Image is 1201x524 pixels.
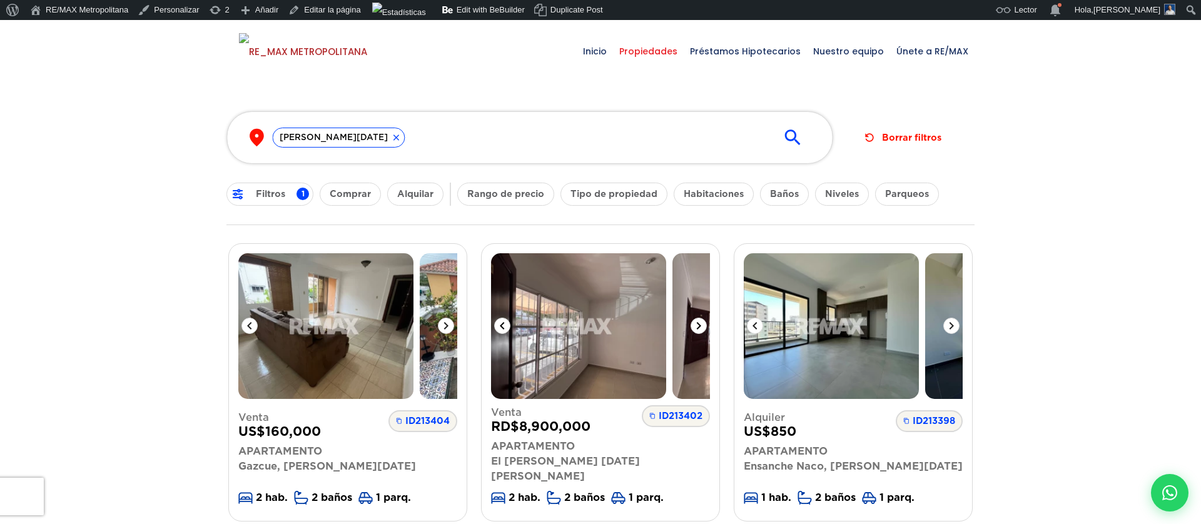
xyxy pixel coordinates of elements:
[272,128,405,148] div: [PERSON_NAME][DATE]
[239,20,367,83] a: RE/MAX Metropolitana
[642,405,710,427] span: ID213402
[238,492,253,504] img: Icono de bedrooms
[238,444,457,459] p: Apartamento
[238,459,457,474] p: Gazcue, [PERSON_NAME][DATE]
[744,490,791,505] li: 1 hab.
[296,188,309,200] span: 1
[1093,5,1160,14] span: [PERSON_NAME]
[491,439,710,454] p: Apartamento
[294,491,308,505] img: Icono de bathrooms
[760,183,809,206] button: Baños
[491,454,710,484] p: El [PERSON_NAME] [DATE][PERSON_NAME]
[491,405,710,420] span: Venta
[744,459,963,474] p: Ensanche Naco, [PERSON_NAME][DATE]
[491,492,505,504] img: Icono de bedrooms
[226,183,313,206] button: Filtros1
[862,492,876,504] img: Icono de parking
[388,410,457,432] span: ID213404
[807,33,890,70] span: Nuestro equipo
[875,183,939,206] button: Parqueos
[861,126,946,149] button: Borrar filtros
[577,33,613,70] span: Inicio
[482,244,719,521] a: ApartamentoApartamentoID213402VentaRD$8,900,000ApartamentoEl [PERSON_NAME] [DATE][PERSON_NAME]Ico...
[577,20,613,83] a: Inicio
[457,183,554,206] button: Rango de precio
[273,131,395,144] span: [PERSON_NAME][DATE]
[491,420,710,433] span: RD $ 8,900,000
[613,33,684,70] span: Propiedades
[672,253,848,399] img: Apartamento
[925,253,1100,399] img: Apartamento
[815,183,869,206] button: Niveles
[611,492,626,504] img: Icono de parking
[798,491,812,505] img: Icono de bathrooms
[387,183,443,206] button: Alquilar
[239,33,367,71] img: RE_MAX METROPOLITANA
[807,20,890,83] a: Nuestro equipo
[674,183,754,206] button: Habitaciones
[491,490,540,505] li: 2 hab.
[560,183,667,206] button: Tipo de propiedad
[611,490,664,505] li: 1 parq.
[613,20,684,83] a: Propiedades
[744,410,963,425] span: Alquiler
[547,490,605,505] li: 2 baños
[744,492,758,504] img: Icono de bedrooms
[238,253,413,399] img: Apartamento
[238,425,457,438] span: US $ 160,000
[896,410,963,432] span: ID213398
[420,253,595,399] img: Apartamento
[547,491,561,505] img: Icono de bathrooms
[238,410,457,425] span: Venta
[491,253,666,399] img: Apartamento
[358,490,411,505] li: 1 parq.
[684,33,807,70] span: Préstamos Hipotecarios
[231,187,245,201] img: ic-tune.svg
[320,183,381,206] button: Comprar
[744,253,919,399] img: Apartamento
[358,492,373,504] img: Icono de parking
[798,490,856,505] li: 2 baños
[744,425,963,438] span: US $ 850
[744,444,963,459] p: Apartamento
[294,490,352,505] li: 2 baños
[372,3,426,23] img: Visitas de 48 horas. Haz clic para ver más estadísticas del sitio.
[890,33,975,70] span: Únete a RE/MAX
[862,490,915,505] li: 1 parq.
[246,128,813,148] div: Haz clic para ver todas las ubicaciones seleccionadas
[238,490,288,505] li: 2 hab.
[890,20,975,83] a: Únete a RE/MAX
[684,20,807,83] a: Préstamos Hipotecarios
[734,244,972,521] a: ApartamentoApartamentoID213398AlquilerUS$850ApartamentoEnsanche Naco, [PERSON_NAME][DATE]Icono de...
[229,244,467,521] a: ApartamentoApartamentoID213404VentaUS$160,000ApartamentoGazcue, [PERSON_NAME][DATE]Icono de bedro...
